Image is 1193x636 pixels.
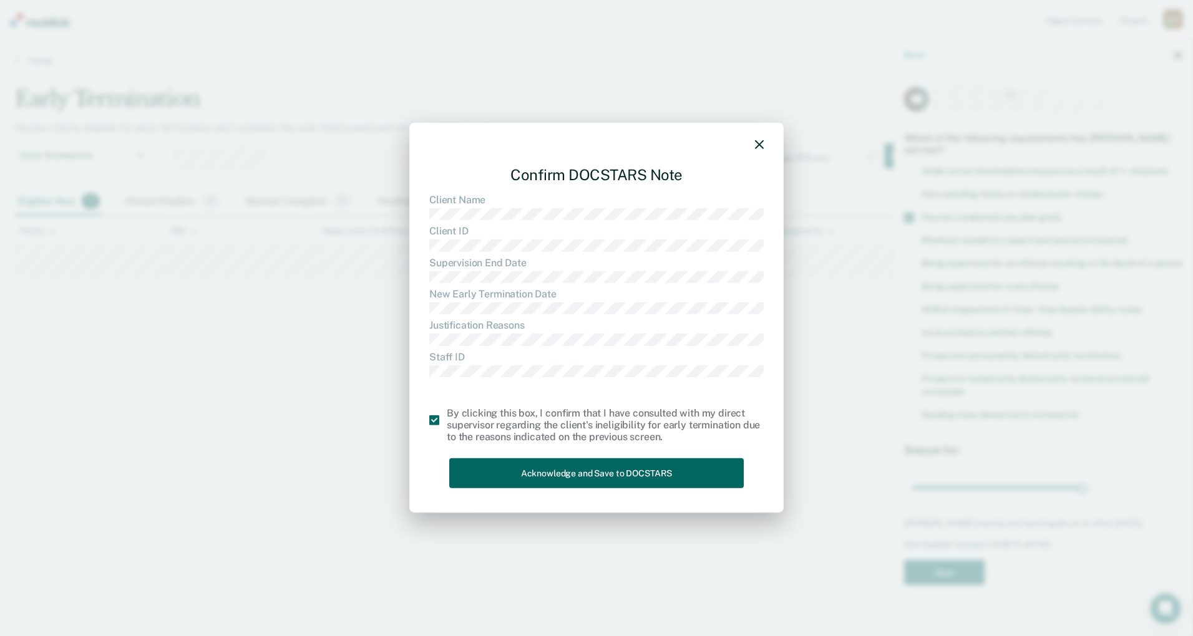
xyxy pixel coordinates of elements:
dt: New Early Termination Date [429,288,764,300]
div: Confirm DOCSTARS Note [429,156,764,194]
div: By clicking this box, I confirm that I have consulted with my direct supervisor regarding the cli... [447,407,764,443]
button: Acknowledge and Save to DOCSTARS [449,458,744,488]
dt: Justification Reasons [429,319,764,331]
dt: Client Name [429,194,764,206]
dt: Staff ID [429,350,764,362]
dt: Client ID [429,225,764,237]
dt: Supervision End Date [429,256,764,268]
